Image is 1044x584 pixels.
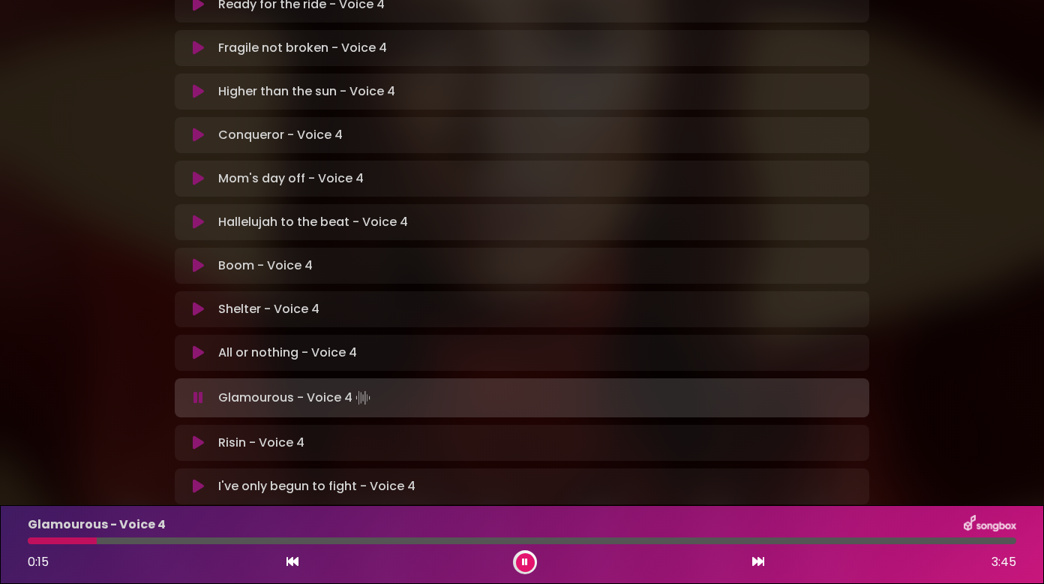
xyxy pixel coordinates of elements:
p: Glamourous - Voice 4 [218,387,373,408]
img: songbox-logo-white.png [964,515,1016,534]
span: 3:45 [991,553,1016,571]
p: Conqueror - Voice 4 [218,126,343,144]
img: waveform4.gif [352,387,373,408]
p: Higher than the sun - Voice 4 [218,83,395,101]
span: 0:15 [28,553,49,570]
p: All or nothing - Voice 4 [218,344,357,362]
p: Fragile not broken - Voice 4 [218,39,387,57]
p: I've only begun to fight - Voice 4 [218,477,415,495]
p: Boom - Voice 4 [218,257,313,275]
p: Mom's day off - Voice 4 [218,170,364,188]
p: Risin - Voice 4 [218,434,304,452]
p: Glamourous - Voice 4 [28,516,166,534]
p: Hallelujah to the beat - Voice 4 [218,213,408,231]
p: Shelter - Voice 4 [218,300,319,318]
